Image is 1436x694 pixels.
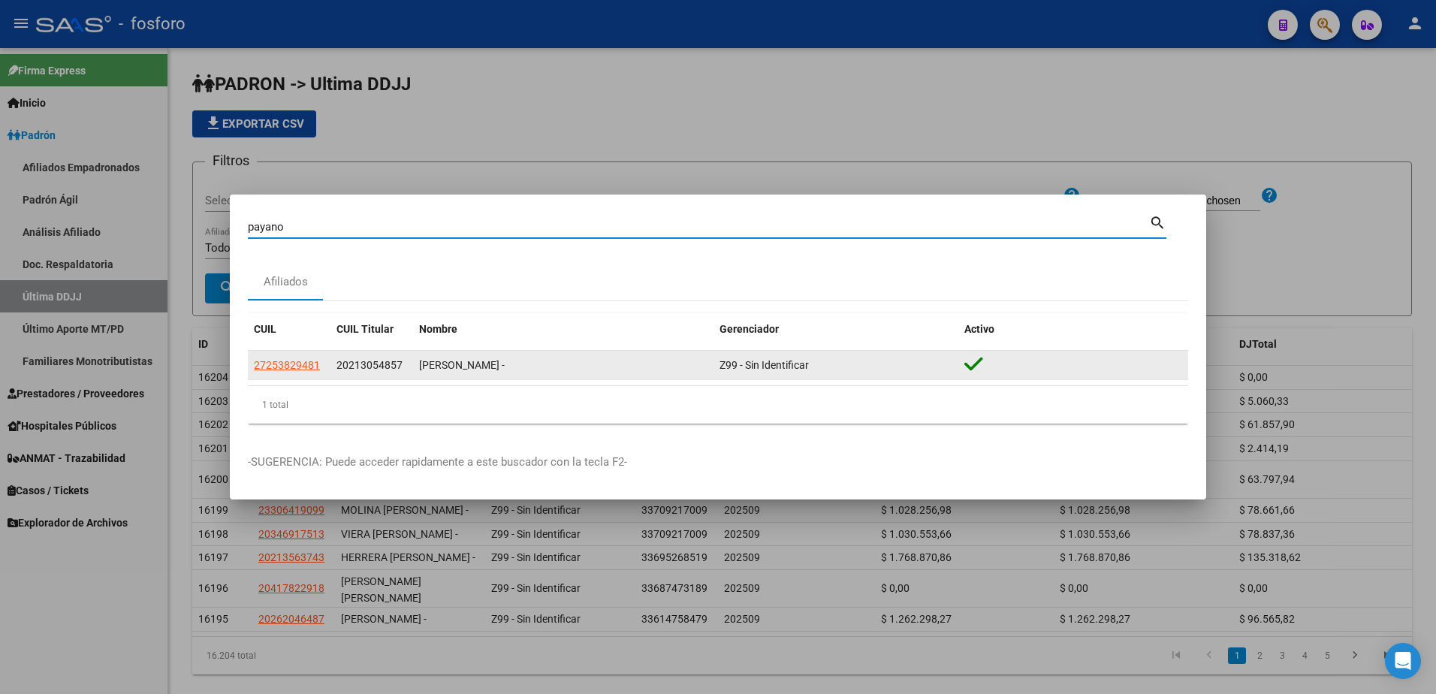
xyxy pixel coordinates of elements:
[254,359,320,371] span: 27253829481
[336,323,394,335] span: CUIL Titular
[964,323,994,335] span: Activo
[248,313,330,345] datatable-header-cell: CUIL
[264,273,308,291] div: Afiliados
[413,313,713,345] datatable-header-cell: Nombre
[713,313,958,345] datatable-header-cell: Gerenciador
[720,359,809,371] span: Z99 - Sin Identificar
[336,359,403,371] span: 20213054857
[419,323,457,335] span: Nombre
[248,386,1188,424] div: 1 total
[1385,643,1421,679] div: Open Intercom Messenger
[254,323,276,335] span: CUIL
[1149,213,1166,231] mat-icon: search
[330,313,413,345] datatable-header-cell: CUIL Titular
[419,357,707,374] div: [PERSON_NAME] -
[720,323,779,335] span: Gerenciador
[248,454,1188,471] p: -SUGERENCIA: Puede acceder rapidamente a este buscador con la tecla F2-
[958,313,1188,345] datatable-header-cell: Activo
